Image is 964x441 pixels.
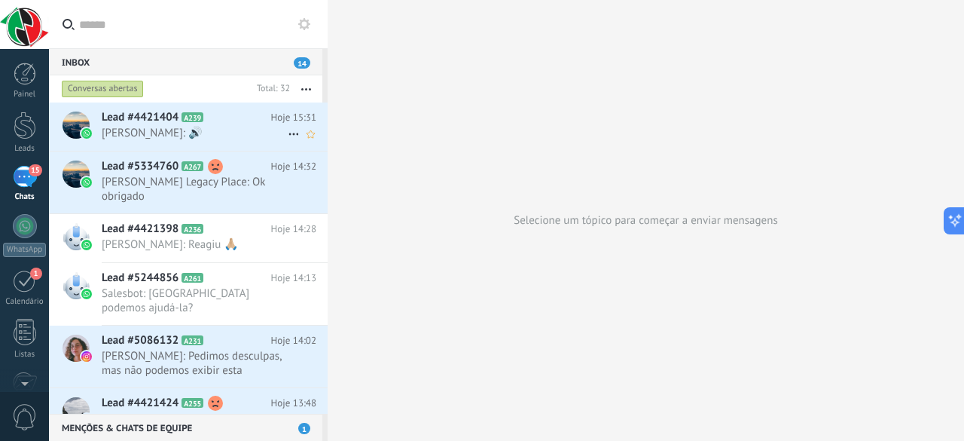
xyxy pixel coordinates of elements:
[49,326,328,387] a: Lead #5086132 A231 Hoje 14:02 [PERSON_NAME]: Pedimos desculpas, mas não podemos exibir esta mensa...
[81,351,92,362] img: instagram.svg
[290,75,322,103] button: Mais
[182,112,203,122] span: A239
[271,396,316,411] span: Hoje 13:48
[271,159,316,174] span: Hoje 14:32
[49,414,322,441] div: Menções & Chats de equipe
[182,398,203,408] span: A255
[182,161,203,171] span: A267
[102,159,178,174] span: Lead #5334760
[102,126,288,140] span: [PERSON_NAME]: 🔊
[49,103,328,151] a: Lead #4421404 A239 Hoje 15:31 [PERSON_NAME]: 🔊
[102,237,288,252] span: [PERSON_NAME]: Reagiu 🙏🏼
[102,286,288,315] span: Salesbot: [GEOGRAPHIC_DATA] podemos ajudá-la?
[102,412,288,440] span: [PERSON_NAME]: não consegui nada ainda
[3,350,47,360] div: Listas
[3,297,47,307] div: Calendário
[49,48,322,75] div: Inbox
[49,214,328,262] a: Lead #4421398 A236 Hoje 14:28 [PERSON_NAME]: Reagiu 🙏🏼
[102,110,178,125] span: Lead #4421404
[182,273,203,283] span: A261
[3,90,47,100] div: Painel
[81,240,92,250] img: waba.svg
[102,349,288,378] span: [PERSON_NAME]: Pedimos desculpas, mas não podemos exibir esta mensagem devido a restrições do Ins...
[3,144,47,154] div: Leads
[102,396,178,411] span: Lead #4421424
[102,271,178,286] span: Lead #5244856
[251,81,290,96] div: Total: 32
[294,57,310,69] span: 14
[271,110,316,125] span: Hoje 15:31
[62,80,144,98] div: Conversas abertas
[182,224,203,234] span: A236
[81,177,92,188] img: waba.svg
[271,333,316,348] span: Hoje 14:02
[81,289,92,299] img: waba.svg
[298,423,310,434] span: 1
[182,335,203,345] span: A231
[29,164,41,176] span: 15
[3,192,47,202] div: Chats
[271,271,316,286] span: Hoje 14:13
[102,175,288,204] span: [PERSON_NAME] Legacy Place: Ok obrigado
[49,152,328,213] a: Lead #5334760 A267 Hoje 14:32 [PERSON_NAME] Legacy Place: Ok obrigado
[81,128,92,139] img: waba.svg
[30,268,42,280] span: 1
[3,243,46,257] div: WhatsApp
[102,222,178,237] span: Lead #4421398
[102,333,178,348] span: Lead #5086132
[271,222,316,237] span: Hoje 14:28
[49,263,328,325] a: Lead #5244856 A261 Hoje 14:13 Salesbot: [GEOGRAPHIC_DATA] podemos ajudá-la?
